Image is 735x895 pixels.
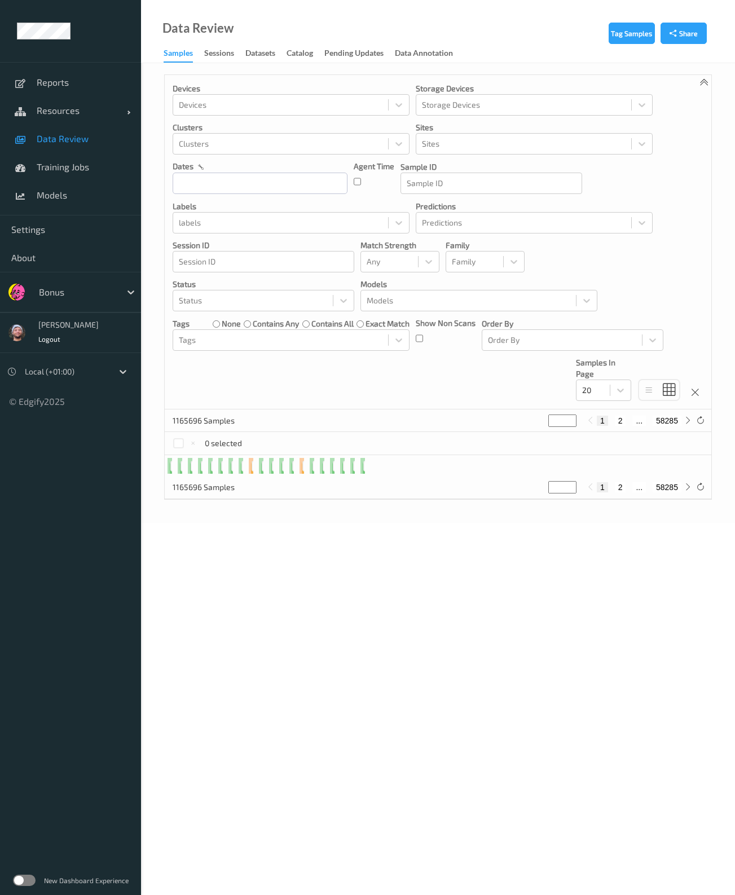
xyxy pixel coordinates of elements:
[324,47,384,61] div: Pending Updates
[311,318,354,329] label: contains all
[632,482,646,492] button: ...
[416,318,476,329] p: Show Non Scans
[173,240,354,251] p: Session ID
[164,47,193,63] div: Samples
[482,318,663,329] p: Order By
[173,122,410,133] p: Clusters
[576,357,631,380] p: Samples In Page
[400,161,582,173] p: Sample ID
[205,438,242,449] p: 0 selected
[395,47,453,61] div: Data Annotation
[416,122,653,133] p: Sites
[324,46,395,61] a: Pending Updates
[615,482,626,492] button: 2
[360,279,597,290] p: Models
[173,279,354,290] p: Status
[245,46,287,61] a: Datasets
[597,416,608,426] button: 1
[287,47,313,61] div: Catalog
[446,240,525,251] p: Family
[173,318,190,329] p: Tags
[395,46,464,61] a: Data Annotation
[653,482,681,492] button: 58285
[597,482,608,492] button: 1
[173,201,410,212] p: labels
[366,318,410,329] label: exact match
[354,161,394,172] p: Agent Time
[204,47,234,61] div: Sessions
[173,161,193,172] p: dates
[609,23,655,44] button: Tag Samples
[653,416,681,426] button: 58285
[416,83,653,94] p: Storage Devices
[222,318,241,329] label: none
[173,482,257,493] p: 1165696 Samples
[162,23,234,34] div: Data Review
[164,46,204,63] a: Samples
[287,46,324,61] a: Catalog
[253,318,299,329] label: contains any
[173,83,410,94] p: Devices
[615,416,626,426] button: 2
[204,46,245,61] a: Sessions
[360,240,439,251] p: Match Strength
[416,201,653,212] p: Predictions
[245,47,275,61] div: Datasets
[632,416,646,426] button: ...
[173,415,257,426] p: 1165696 Samples
[661,23,707,44] button: Share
